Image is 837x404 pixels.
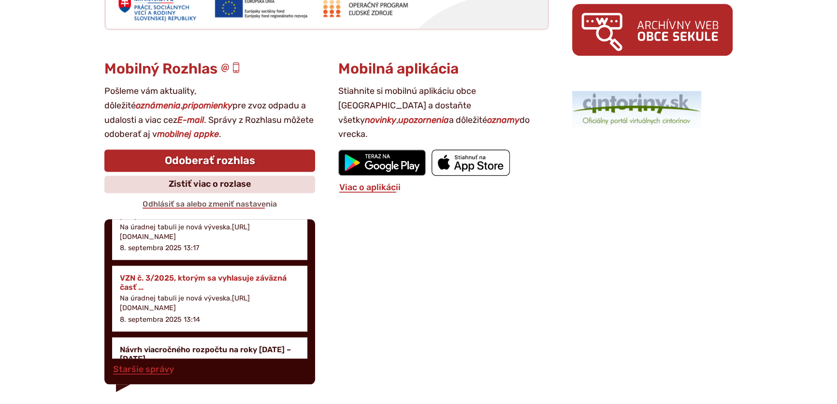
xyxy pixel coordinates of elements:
[120,294,300,313] p: Na úradnej tabuli je nová výveska.[URL][DOMAIN_NAME]
[487,115,520,125] strong: oznamy
[365,115,396,125] strong: novinky
[120,345,300,363] h4: Návrh viacročného rozpočtu na roky [DATE] – [DATE]
[183,100,232,111] strong: pripomienky
[142,199,277,209] a: Odhlásiť sa alebo zmeniť nastavenia
[398,115,449,125] strong: upozornenia
[104,176,315,193] a: Zistiť viac o rozlase
[112,266,307,331] a: VZN č. 3/2025, ktorým sa vyhlasuje záväzná časť … Na úradnej tabuli je nová výveska.[URL][DOMAIN_...
[104,61,315,77] h3: Mobilný Rozhlas
[112,337,307,403] a: Návrh viacročného rozpočtu na roky [DATE] – [DATE] Na úradnej tabuli je nová výveska.[URL][DOMAIN...
[120,244,199,252] p: 8. septembra 2025 13:17
[112,194,307,260] a: VZN č. č. 4/2025 o určení výšky mesačného príspe… Na úradnej tabuli je nová výveska.[URL][DOMAIN_...
[338,182,402,193] a: Viac o aplikácii
[572,4,733,56] img: archiv.png
[338,61,549,77] h3: Mobilná aplikácia
[338,150,426,176] img: Prejsť na mobilnú aplikáciu Sekule v službe Google Play
[120,223,300,242] p: Na úradnej tabuli je nová výveska.[URL][DOMAIN_NAME]
[136,100,181,111] strong: oznámenia
[177,115,204,125] strong: E-mail
[104,84,315,142] p: Pošleme vám aktuality, dôležité , pre zvoz odpadu a udalosti a viac cez . Správy z Rozhlasu môžet...
[572,91,701,128] img: 1.png
[112,364,175,374] a: Staršie správy
[120,315,200,324] p: 8. septembra 2025 13:14
[432,150,510,176] img: Prejsť na mobilnú aplikáciu Sekule v App Store
[157,129,219,139] strong: mobilnej appke
[120,273,300,292] h4: VZN č. 3/2025, ktorým sa vyhlasuje záväzná časť …
[338,84,549,142] p: Stiahnite si mobilnú aplikáciu obce [GEOGRAPHIC_DATA] a dostaňte všetky , a dôležité do vrecka.
[104,150,315,172] a: Odoberať rozhlas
